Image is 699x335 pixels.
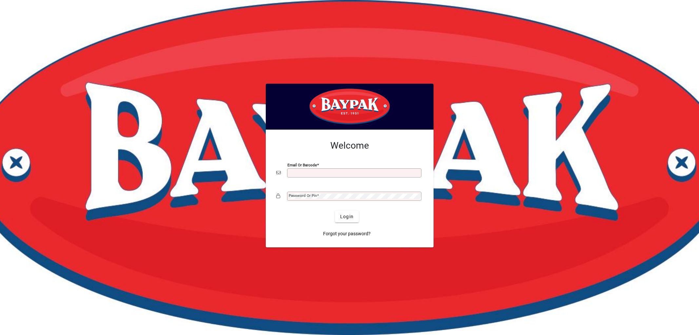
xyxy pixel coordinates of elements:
[276,140,423,151] h2: Welcome
[320,228,373,240] a: Forgot your password?
[323,230,371,237] span: Forgot your password?
[289,193,317,198] mat-label: Password or Pin
[287,163,317,167] mat-label: Email or Barcode
[340,213,354,220] span: Login
[335,211,359,222] button: Login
